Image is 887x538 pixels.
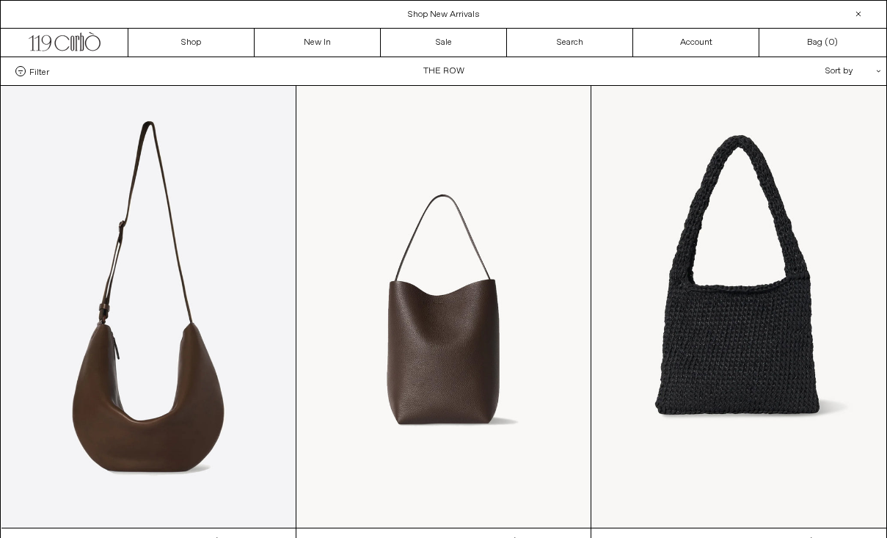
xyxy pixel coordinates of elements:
img: The Row Crossbody Crescent in dark brown [1,86,296,528]
a: Shop New Arrivals [408,9,480,21]
a: Shop [128,29,255,57]
a: New In [255,29,381,57]
a: Account [633,29,759,57]
div: Sort by [740,57,872,85]
a: Bag () [759,29,886,57]
span: ) [828,36,838,49]
a: Sale [381,29,507,57]
a: Search [507,29,633,57]
img: The Row Didon Shoulder Bag in black [591,86,886,528]
span: 0 [828,37,834,48]
span: Filter [29,66,49,76]
img: The Row Medium N/S Park Tote [296,86,591,528]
